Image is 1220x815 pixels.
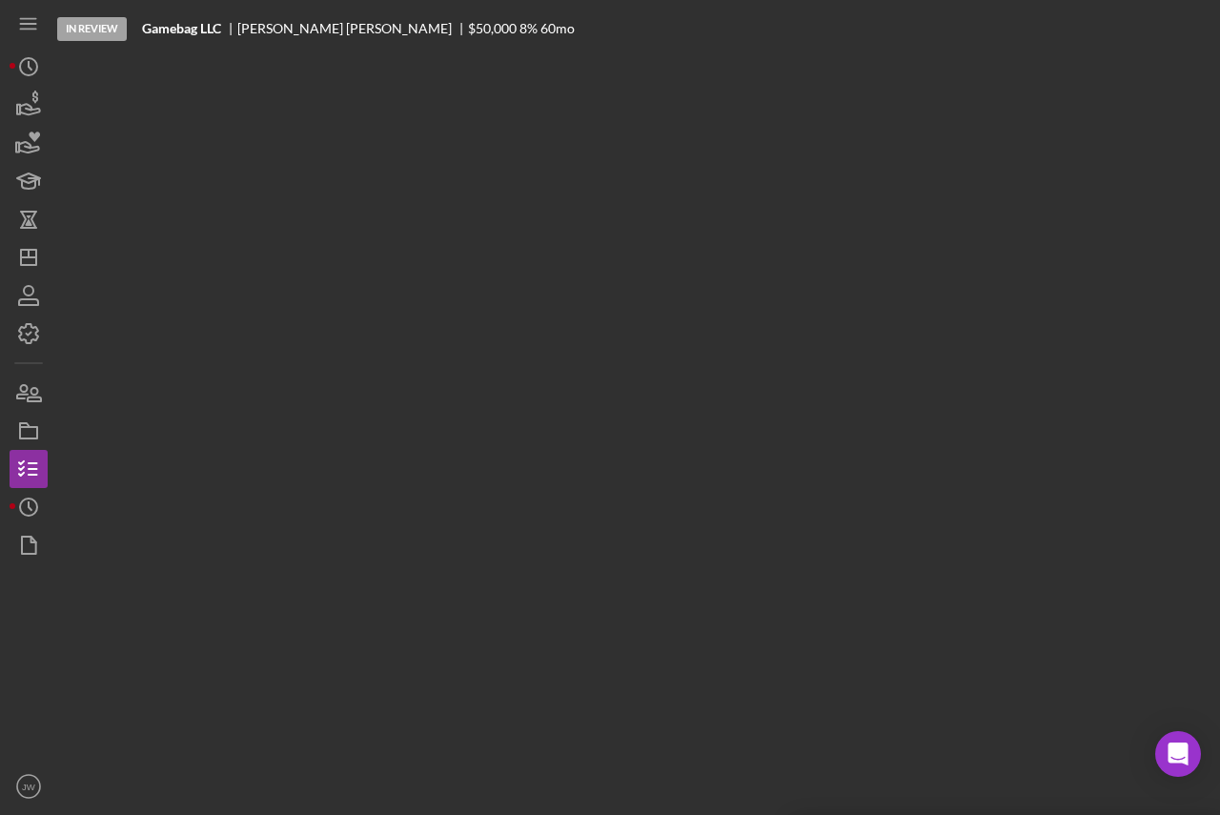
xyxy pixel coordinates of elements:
[1155,731,1201,777] div: Open Intercom Messenger
[22,782,36,792] text: JW
[540,21,575,36] div: 60 mo
[57,17,127,41] div: In Review
[142,21,221,36] b: Gamebag LLC
[468,20,517,36] span: $50,000
[237,21,468,36] div: [PERSON_NAME] [PERSON_NAME]
[10,767,48,805] button: JW
[519,21,538,36] div: 8 %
